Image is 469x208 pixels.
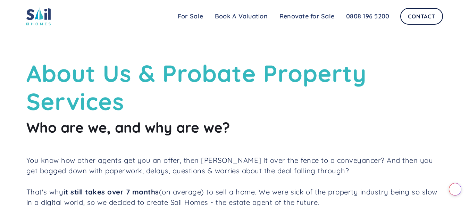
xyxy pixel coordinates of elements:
[64,188,159,196] strong: it still takes over 7 months
[340,9,395,23] a: 0808 196 5200
[26,155,443,176] p: You know how other agents get you an offer, then [PERSON_NAME] it over the fence to a conveyancer...
[26,187,443,208] p: That's why (on average) to sell a home. We were sick of the property industry being so slow in a ...
[172,9,209,23] a: For Sale
[274,9,340,23] a: Renovate for Sale
[209,9,274,23] a: Book A Valuation
[26,59,443,115] h1: About Us & Probate Property Services
[26,7,51,25] img: sail home logo colored
[400,8,443,25] a: Contact
[26,119,443,136] h2: Who are we, and why are we?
